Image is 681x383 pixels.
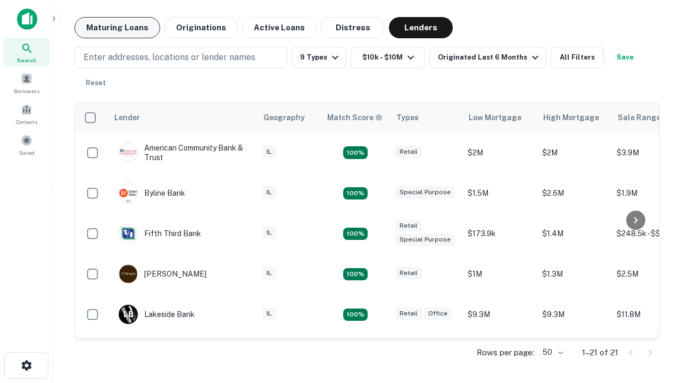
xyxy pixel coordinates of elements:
a: Saved [3,130,50,159]
div: Retail [395,220,422,232]
div: Originated Last 6 Months [438,51,542,64]
td: $1.5M [462,335,537,375]
div: Special Purpose [395,234,455,246]
div: Retail [395,307,422,320]
th: High Mortgage [537,103,611,132]
button: Originated Last 6 Months [429,47,546,68]
div: Lender [114,111,140,124]
td: $1M [462,254,537,294]
div: American Community Bank & Trust [119,143,246,162]
div: Matching Properties: 2, hasApolloMatch: undefined [343,146,368,159]
div: Special Purpose [395,186,455,198]
div: Matching Properties: 3, hasApolloMatch: undefined [343,309,368,321]
td: $1.4M [537,213,611,254]
th: Lender [108,103,257,132]
div: IL [262,227,276,239]
td: $2M [537,132,611,173]
div: Matching Properties: 2, hasApolloMatch: undefined [343,228,368,240]
div: Office [424,307,452,320]
div: Retail [395,267,422,279]
div: Retail [395,146,422,158]
div: IL [262,267,276,279]
a: Search [3,38,50,66]
span: Search [17,56,36,64]
td: $2.6M [537,173,611,213]
div: Matching Properties: 2, hasApolloMatch: undefined [343,268,368,281]
button: Originations [164,17,238,38]
td: $2M [462,132,537,173]
th: Types [390,103,462,132]
td: $1.5M [462,173,537,213]
th: Capitalize uses an advanced AI algorithm to match your search with the best lender. The match sco... [321,103,390,132]
button: $10k - $10M [351,47,425,68]
img: picture [119,224,137,243]
button: Enter addresses, locations or lender names [74,47,287,68]
div: IL [262,186,276,198]
td: $9.3M [462,294,537,335]
td: $1.3M [537,254,611,294]
th: Low Mortgage [462,103,537,132]
td: $173.9k [462,213,537,254]
iframe: Chat Widget [628,264,681,315]
button: Maturing Loans [74,17,160,38]
p: 1–21 of 21 [582,346,618,359]
div: 50 [538,345,565,360]
div: [PERSON_NAME] [119,264,206,284]
span: Contacts [16,118,37,126]
div: Fifth Third Bank [119,224,201,243]
div: Geography [263,111,305,124]
img: picture [119,184,137,202]
div: Lakeside Bank [119,305,195,324]
p: L B [123,309,133,320]
img: capitalize-icon.png [17,9,37,30]
button: 9 Types [292,47,346,68]
th: Geography [257,103,321,132]
span: Saved [19,148,35,157]
img: picture [119,144,137,162]
button: Save your search to get updates of matches that match your search criteria. [608,47,642,68]
td: $9.3M [537,294,611,335]
button: Distress [321,17,385,38]
div: High Mortgage [543,111,599,124]
button: Lenders [389,17,453,38]
img: picture [119,265,137,283]
h6: Match Score [327,112,380,123]
button: All Filters [551,47,604,68]
div: Capitalize uses an advanced AI algorithm to match your search with the best lender. The match sco... [327,112,383,123]
p: Enter addresses, locations or lender names [84,51,255,64]
a: Contacts [3,99,50,128]
p: Rows per page: [477,346,534,359]
div: Types [396,111,419,124]
a: Borrowers [3,69,50,97]
div: Matching Properties: 3, hasApolloMatch: undefined [343,187,368,200]
span: Borrowers [14,87,39,95]
button: Active Loans [242,17,317,38]
div: Byline Bank [119,184,185,203]
div: Low Mortgage [469,111,521,124]
div: IL [262,307,276,320]
div: IL [262,146,276,158]
div: Sale Range [618,111,661,124]
button: Reset [79,72,113,94]
td: $5.4M [537,335,611,375]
